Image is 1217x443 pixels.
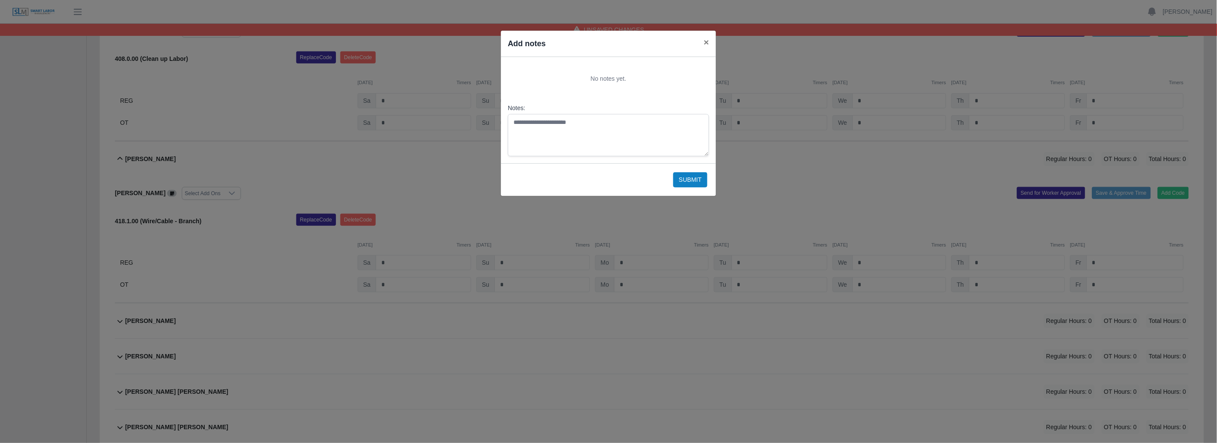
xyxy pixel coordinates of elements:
h4: Add notes [508,38,546,50]
button: Close [697,31,716,54]
button: Submit [673,172,707,187]
span: × [704,37,709,47]
label: Notes: [508,104,709,112]
div: No notes yet. [508,64,709,93]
